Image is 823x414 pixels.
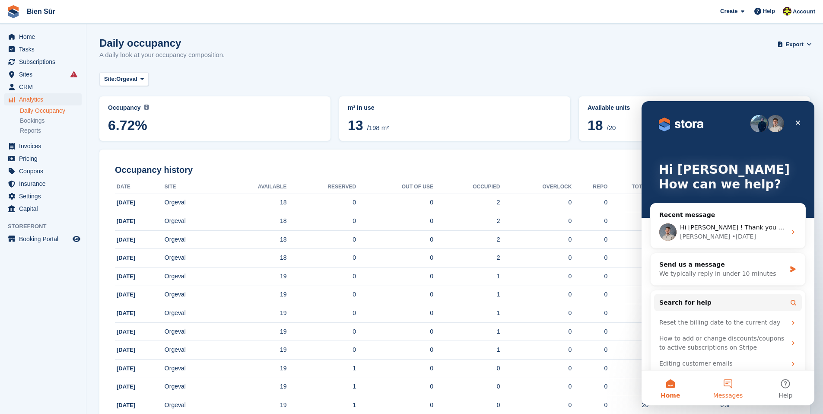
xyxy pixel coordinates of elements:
[115,180,165,194] th: Date
[287,360,356,378] td: 1
[216,212,286,231] td: 18
[165,360,216,378] td: Orgeval
[356,341,433,360] td: 0
[433,401,500,410] div: 0
[117,347,135,353] span: [DATE]
[500,253,572,262] div: 0
[500,180,572,194] th: Overlock
[117,236,135,243] span: [DATE]
[607,286,648,304] td: 20
[20,127,82,135] a: Reports
[4,233,82,245] a: menu
[165,341,216,360] td: Orgeval
[572,309,607,318] div: 0
[116,75,137,83] span: Orgeval
[607,304,648,323] td: 20
[572,401,607,410] div: 0
[115,165,794,175] h2: Occupancy history
[165,304,216,323] td: Orgeval
[4,178,82,190] a: menu
[19,56,71,68] span: Subscriptions
[38,123,337,130] span: Hi [PERSON_NAME] ! Thank you so much, I'll check that this morning and will come back to you 🙏
[287,378,356,396] td: 1
[4,81,82,93] a: menu
[19,291,38,297] span: Home
[642,101,814,405] iframe: Intercom live chat
[165,378,216,396] td: Orgeval
[149,14,164,29] div: Close
[356,212,433,231] td: 0
[793,7,815,16] span: Account
[19,203,71,215] span: Capital
[287,268,356,286] td: 0
[7,5,20,18] img: stora-icon-8386f47178a22dfd0bd8f6a31ec36ba5ce8667c1dd55bd0f319d3a0aa187defe.svg
[287,212,356,231] td: 0
[115,270,173,304] button: Help
[356,286,433,304] td: 0
[20,117,82,125] a: Bookings
[57,270,115,304] button: Messages
[38,131,89,140] div: [PERSON_NAME]
[216,341,286,360] td: 19
[572,180,607,194] th: Repo
[13,255,160,271] div: Editing customer emails
[607,230,648,249] td: 20
[117,365,135,372] span: [DATE]
[18,258,145,267] div: Editing customer emails
[165,212,216,231] td: Orgeval
[18,159,144,168] div: Send us a message
[572,235,607,244] div: 0
[4,56,82,68] a: menu
[287,341,356,360] td: 0
[607,268,648,286] td: 20
[19,68,71,80] span: Sites
[287,194,356,212] td: 0
[137,291,151,297] span: Help
[433,235,500,244] div: 2
[607,360,648,378] td: 20
[165,180,216,194] th: Site
[165,249,216,268] td: Orgeval
[783,7,791,16] img: Marie Tran
[117,310,135,316] span: [DATE]
[433,180,500,194] th: Occupied
[19,140,71,152] span: Invoices
[607,180,648,194] th: Total
[356,304,433,323] td: 0
[500,198,572,207] div: 0
[607,378,648,396] td: 20
[433,382,500,391] div: 0
[144,105,149,110] img: icon-info-grey-7440780725fd019a000dd9b08b2336e03edf1995a4989e88bcd33f0948082b44.svg
[348,118,363,133] span: 13
[117,291,135,298] span: [DATE]
[433,290,500,299] div: 1
[216,194,286,212] td: 18
[19,233,71,245] span: Booking Portal
[779,37,810,51] button: Export
[4,203,82,215] a: menu
[117,273,135,280] span: [DATE]
[433,253,500,262] div: 2
[607,249,648,268] td: 20
[4,153,82,165] a: menu
[216,268,286,286] td: 19
[90,131,114,140] div: • [DATE]
[572,382,607,391] div: 0
[500,272,572,281] div: 0
[19,178,71,190] span: Insurance
[433,309,500,318] div: 1
[607,212,648,231] td: 20
[433,198,500,207] div: 2
[4,165,82,177] a: menu
[72,291,102,297] span: Messages
[165,194,216,212] td: Orgeval
[165,286,216,304] td: Orgeval
[287,286,356,304] td: 0
[433,364,500,373] div: 0
[9,152,164,185] div: Send us a messageWe typically reply in under 10 minutes
[500,401,572,410] div: 0
[165,268,216,286] td: Orgeval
